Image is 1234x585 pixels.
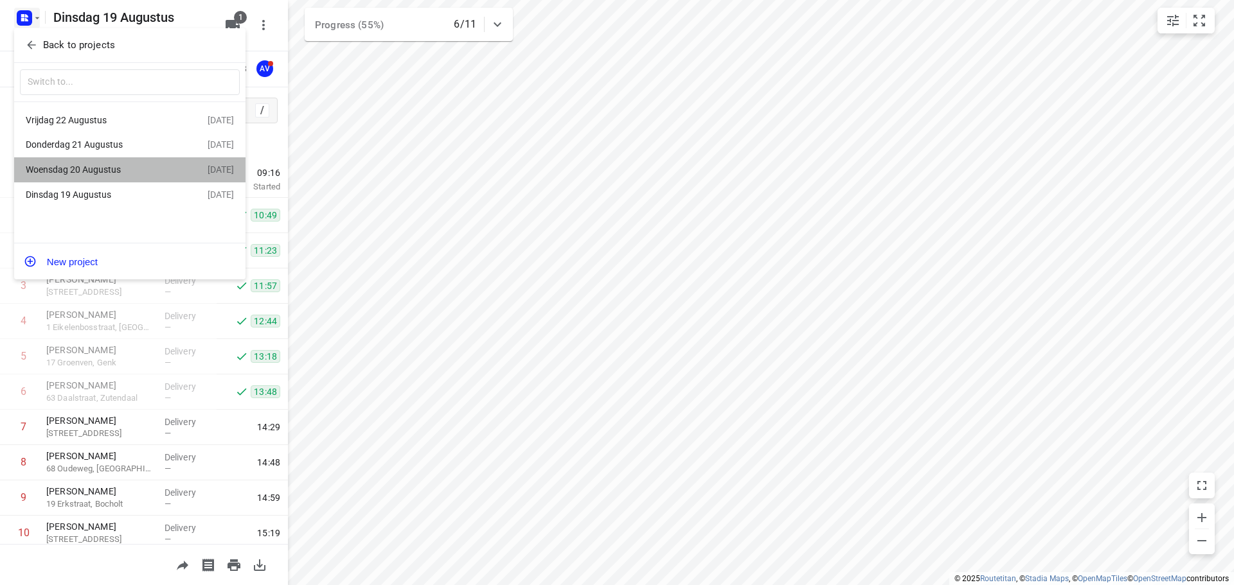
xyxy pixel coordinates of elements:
div: Vrijdag 22 Augustus [26,115,174,125]
div: Donderdag 21 Augustus [26,139,174,150]
input: Switch to... [20,69,240,96]
button: Back to projects [20,35,240,56]
p: Back to projects [43,38,115,53]
div: Dinsdag 19 Augustus [26,189,174,200]
div: Woensdag 20 Augustus[DATE] [14,157,246,182]
div: Donderdag 21 Augustus[DATE] [14,132,246,157]
div: Dinsdag 19 Augustus[DATE] [14,182,246,207]
div: Vrijdag 22 Augustus[DATE] [14,107,246,132]
button: New project [14,249,246,274]
div: [DATE] [208,164,234,175]
div: [DATE] [208,189,234,200]
div: [DATE] [208,139,234,150]
div: Woensdag 20 Augustus [26,164,174,175]
div: [DATE] [208,115,234,125]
